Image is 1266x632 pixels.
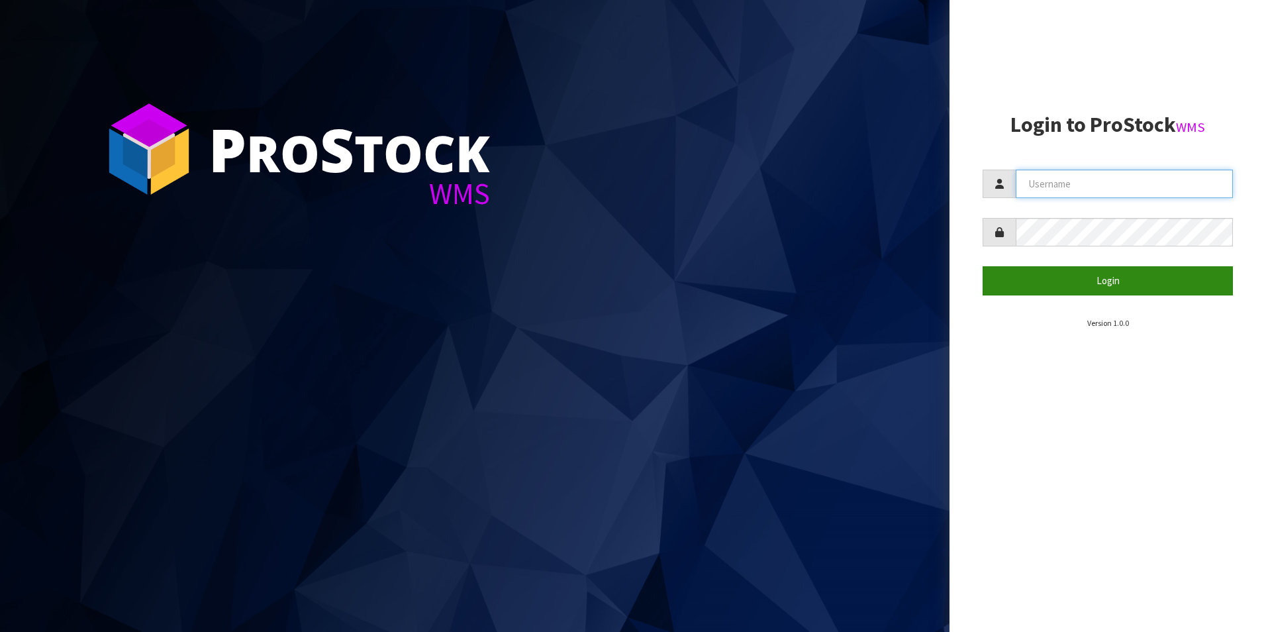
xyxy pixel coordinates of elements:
[209,109,246,189] span: P
[320,109,354,189] span: S
[99,99,199,199] img: ProStock Cube
[983,266,1233,295] button: Login
[209,119,490,179] div: ro tock
[209,179,490,209] div: WMS
[983,113,1233,136] h2: Login to ProStock
[1087,318,1129,328] small: Version 1.0.0
[1016,170,1233,198] input: Username
[1176,119,1205,136] small: WMS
